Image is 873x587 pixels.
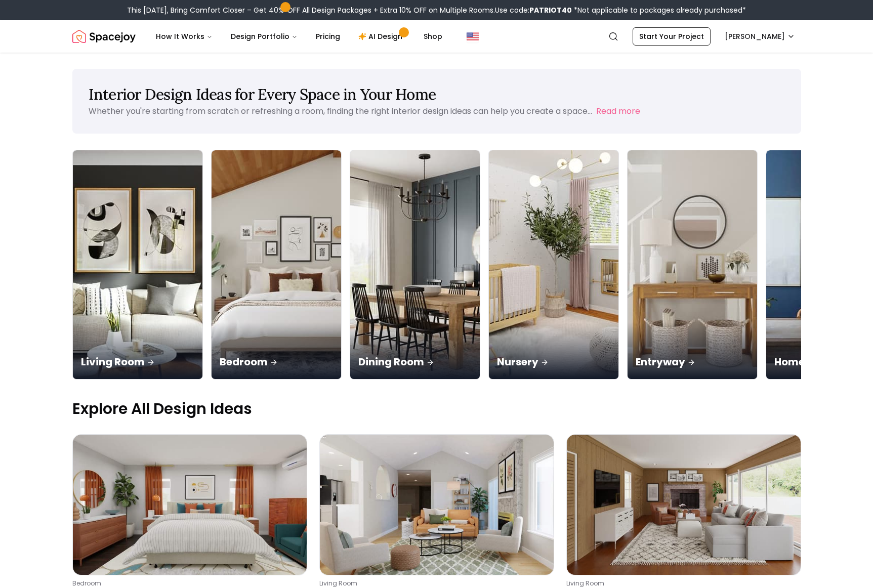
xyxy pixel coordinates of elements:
b: PATRIOT40 [529,5,572,15]
p: Bedroom [220,355,333,369]
img: Dining Room [350,150,480,379]
img: Bedroom [212,150,341,379]
p: Nursery [497,355,610,369]
span: *Not applicable to packages already purchased* [572,5,746,15]
button: [PERSON_NAME] [719,27,801,46]
button: How It Works [148,26,221,47]
a: AI Design [350,26,413,47]
p: Explore All Design Ideas [72,400,801,418]
a: Start Your Project [633,27,711,46]
img: Nursery [489,150,618,379]
p: Dining Room [358,355,472,369]
a: Shop [415,26,450,47]
img: United States [467,30,479,43]
img: Spacejoy Logo [72,26,136,47]
span: Use code: [495,5,572,15]
a: Living RoomLiving Room [72,150,203,380]
p: Entryway [636,355,749,369]
img: Cozy Living Room with Neutral Tones and Leather Poufs [567,435,801,575]
img: Bedroom Mid-Century Modern with Warm Accents [73,435,307,575]
img: Living Room [73,150,202,379]
p: Whether you're starting from scratch or refreshing a room, finding the right interior design idea... [89,105,592,117]
img: Entryway [628,150,757,379]
a: EntrywayEntryway [627,150,758,380]
button: Read more [596,105,640,117]
a: Pricing [308,26,348,47]
div: This [DATE], Bring Comfort Closer – Get 40% OFF All Design Packages + Extra 10% OFF on Multiple R... [127,5,746,15]
a: Dining RoomDining Room [350,150,480,380]
button: Design Portfolio [223,26,306,47]
img: Contemporary Living Room with Neutral and Green Accents [320,435,554,575]
nav: Main [148,26,450,47]
nav: Global [72,20,801,53]
a: BedroomBedroom [211,150,342,380]
h1: Interior Design Ideas for Every Space in Your Home [89,85,785,103]
a: Spacejoy [72,26,136,47]
a: NurseryNursery [488,150,619,380]
p: Living Room [81,355,194,369]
